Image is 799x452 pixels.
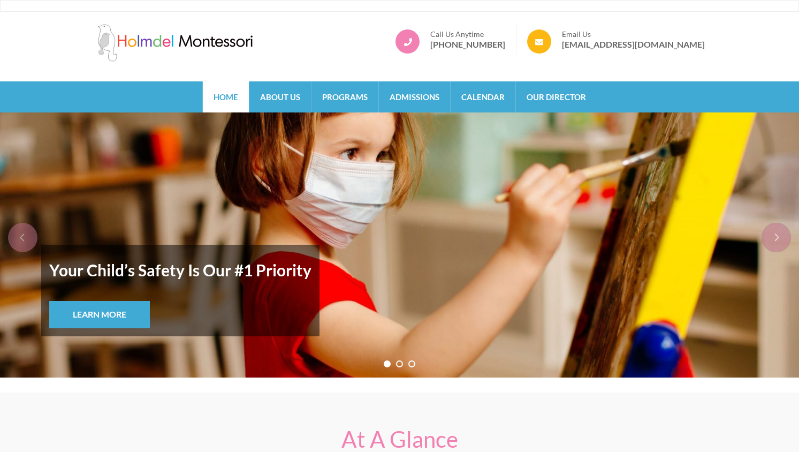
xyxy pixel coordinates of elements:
[8,223,37,252] div: prev
[430,29,505,39] span: Call Us Anytime
[451,81,515,112] a: Calendar
[95,24,255,62] img: Holmdel Montessori School
[249,81,311,112] a: About Us
[430,39,505,50] a: [PHONE_NUMBER]
[562,29,705,39] span: Email Us
[191,426,608,452] h2: At A Glance
[516,81,597,112] a: Our Director
[49,253,311,287] strong: Your Child’s Safety Is Our #1 Priority
[311,81,378,112] a: Programs
[203,81,249,112] a: Home
[762,223,791,252] div: next
[379,81,450,112] a: Admissions
[562,39,705,50] a: [EMAIL_ADDRESS][DOMAIN_NAME]
[49,301,150,328] a: Learn More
